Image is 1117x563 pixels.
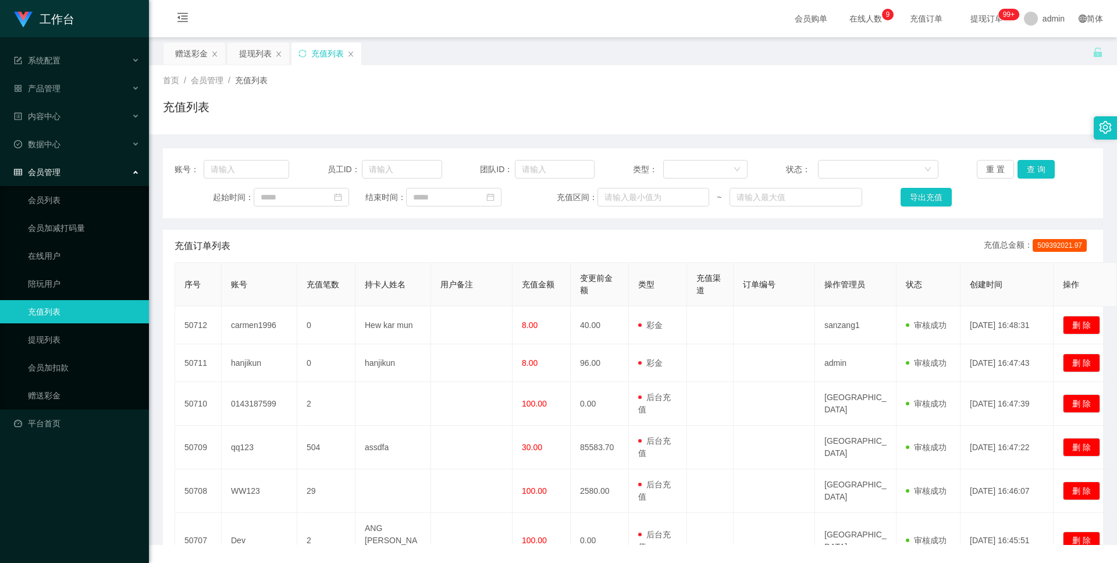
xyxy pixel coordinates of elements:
span: 创建时间 [970,280,1002,289]
span: 变更前金额 [580,273,613,295]
a: 会员加扣款 [28,356,140,379]
div: 赠送彩金 [175,42,208,65]
span: 账号： [175,163,204,176]
span: 系统配置 [14,56,61,65]
span: 8.00 [522,320,538,330]
input: 请输入 [515,160,595,179]
i: 图标: check-circle-o [14,140,22,148]
td: 96.00 [571,344,629,382]
span: 充值订单 [904,15,948,23]
span: 审核成功 [906,358,947,368]
i: 图标: down [924,166,931,174]
span: 持卡人姓名 [365,280,405,289]
i: 图标: down [734,166,741,174]
td: assdfa [355,426,431,469]
span: 员工ID： [328,163,362,176]
td: hanjikun [222,344,297,382]
td: [GEOGRAPHIC_DATA] [815,426,897,469]
img: logo.9652507e.png [14,12,33,28]
span: 充值列表 [235,76,268,85]
button: 重 置 [977,160,1014,179]
span: 8.00 [522,358,538,368]
td: [DATE] 16:47:43 [961,344,1054,382]
i: 图标: sync [298,49,307,58]
span: 序号 [184,280,201,289]
span: 用户备注 [440,280,473,289]
span: 在线人数 [844,15,888,23]
sup: 9 [882,9,894,20]
td: admin [815,344,897,382]
span: 充值订单列表 [175,239,230,253]
span: 审核成功 [906,320,947,330]
span: 类型 [638,280,654,289]
a: 会员列表 [28,188,140,212]
span: 操作 [1063,280,1079,289]
button: 删 除 [1063,354,1100,372]
td: 2 [297,382,355,426]
td: Hew kar mun [355,307,431,344]
span: 审核成功 [906,536,947,545]
i: 图标: setting [1099,121,1112,134]
span: 状态： [786,163,818,176]
span: 后台充值 [638,436,671,458]
span: 100.00 [522,399,547,408]
td: [DATE] 16:47:22 [961,426,1054,469]
td: 50710 [175,382,222,426]
span: 100.00 [522,536,547,545]
td: 0143187599 [222,382,297,426]
td: qq123 [222,426,297,469]
i: 图标: table [14,168,22,176]
td: [GEOGRAPHIC_DATA] [815,382,897,426]
a: 会员加减打码量 [28,216,140,240]
i: 图标: calendar [334,193,342,201]
td: 40.00 [571,307,629,344]
span: 账号 [231,280,247,289]
td: 0 [297,344,355,382]
td: [DATE] 16:46:07 [961,469,1054,513]
input: 请输入 [362,160,442,179]
span: 起始时间： [213,191,254,204]
span: 状态 [906,280,922,289]
a: 在线用户 [28,244,140,268]
i: 图标: global [1079,15,1087,23]
div: 提现列表 [239,42,272,65]
span: 内容中心 [14,112,61,121]
button: 删 除 [1063,394,1100,413]
span: 充值区间： [557,191,597,204]
span: 首页 [163,76,179,85]
span: 类型： [633,163,663,176]
td: 2580.00 [571,469,629,513]
span: / [228,76,230,85]
input: 请输入最大值 [730,188,862,206]
i: 图标: close [211,51,218,58]
td: sanzang1 [815,307,897,344]
a: 充值列表 [28,300,140,323]
button: 删 除 [1063,532,1100,550]
button: 删 除 [1063,316,1100,334]
td: [DATE] 16:48:31 [961,307,1054,344]
td: 50712 [175,307,222,344]
i: 图标: menu-fold [163,1,202,38]
div: 充值总金额： [984,239,1091,253]
span: 100.00 [522,486,547,496]
h1: 工作台 [40,1,74,38]
h1: 充值列表 [163,98,209,116]
span: 充值笔数 [307,280,339,289]
i: 图标: profile [14,112,22,120]
span: 后台充值 [638,480,671,501]
td: 504 [297,426,355,469]
span: 会员管理 [191,76,223,85]
span: 提现订单 [965,15,1009,23]
span: / [184,76,186,85]
div: 2021 [158,519,1108,531]
button: 删 除 [1063,482,1100,500]
td: 50709 [175,426,222,469]
a: 陪玩用户 [28,272,140,295]
span: 30.00 [522,443,542,452]
i: 图标: close [275,51,282,58]
i: 图标: form [14,56,22,65]
a: 提现列表 [28,328,140,351]
td: [GEOGRAPHIC_DATA] [815,469,897,513]
sup: 1149 [998,9,1019,20]
span: ~ [709,191,729,204]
